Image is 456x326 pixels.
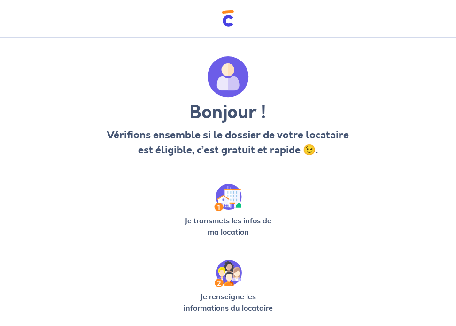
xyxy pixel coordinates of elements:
h3: Bonjour ! [104,101,352,124]
img: archivate [208,56,249,98]
p: Je renseigne les informations du locataire [179,291,277,313]
img: /static/90a569abe86eec82015bcaae536bd8e6/Step-1.svg [214,184,242,211]
img: Cautioneo [222,10,234,27]
p: Vérifions ensemble si le dossier de votre locataire est éligible, c’est gratuit et rapide 😉. [104,128,352,158]
p: Je transmets les infos de ma location [179,215,277,237]
img: /static/c0a346edaed446bb123850d2d04ad552/Step-2.svg [215,260,242,287]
